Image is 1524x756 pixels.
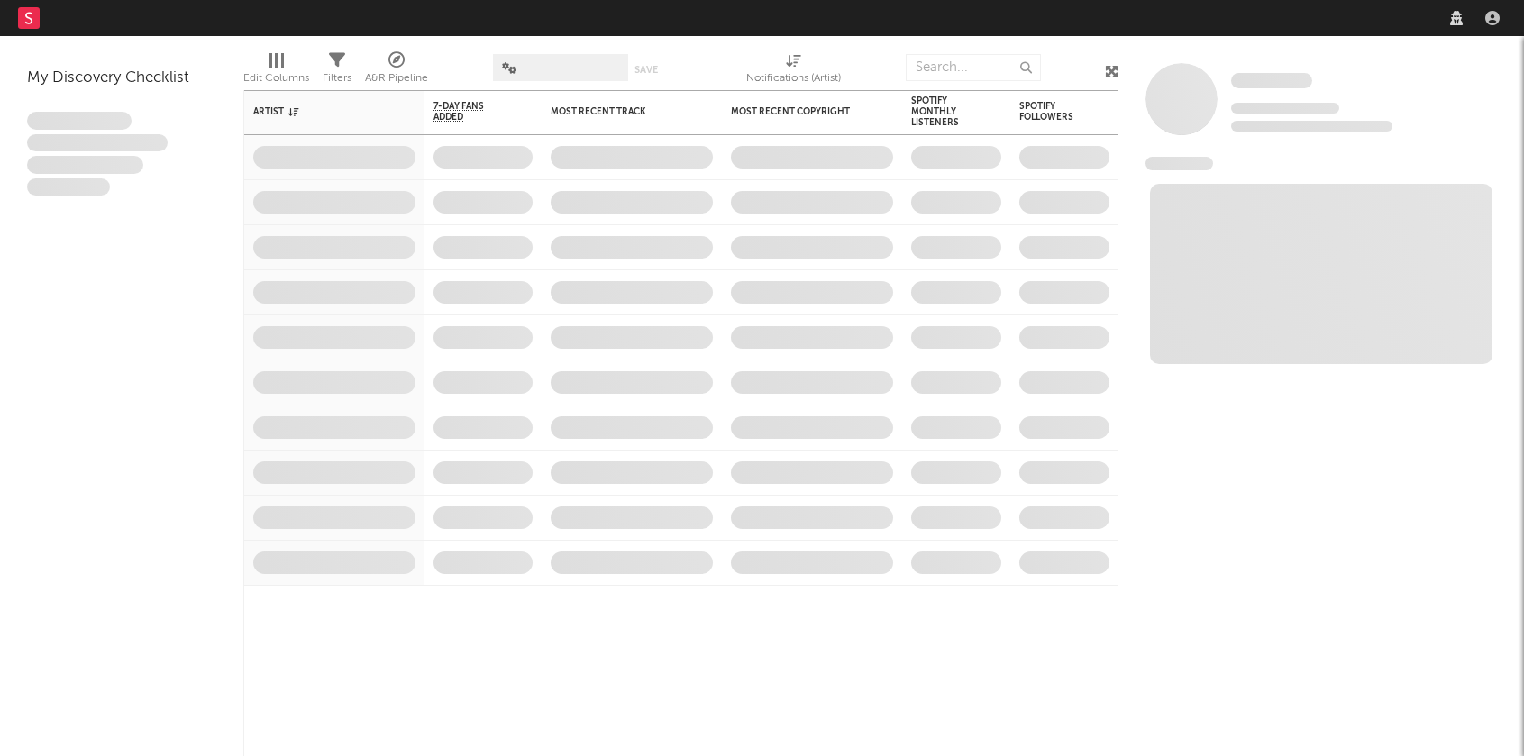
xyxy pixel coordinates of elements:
[27,156,143,174] span: Praesent ac interdum
[323,45,351,97] div: Filters
[746,68,841,89] div: Notifications (Artist)
[27,68,216,89] div: My Discovery Checklist
[906,54,1041,81] input: Search...
[746,45,841,97] div: Notifications (Artist)
[1231,103,1339,114] span: Tracking Since: [DATE]
[27,112,132,130] span: Lorem ipsum dolor
[253,106,388,117] div: Artist
[243,45,309,97] div: Edit Columns
[911,96,974,128] div: Spotify Monthly Listeners
[365,45,428,97] div: A&R Pipeline
[27,178,110,196] span: Aliquam viverra
[1231,121,1392,132] span: 0 fans last week
[1231,73,1312,88] span: Some Artist
[1019,101,1082,123] div: Spotify Followers
[243,68,309,89] div: Edit Columns
[634,65,658,75] button: Save
[433,101,506,123] span: 7-Day Fans Added
[551,106,686,117] div: Most Recent Track
[1231,72,1312,90] a: Some Artist
[27,134,168,152] span: Integer aliquet in purus et
[1145,157,1213,170] span: News Feed
[365,68,428,89] div: A&R Pipeline
[731,106,866,117] div: Most Recent Copyright
[323,68,351,89] div: Filters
